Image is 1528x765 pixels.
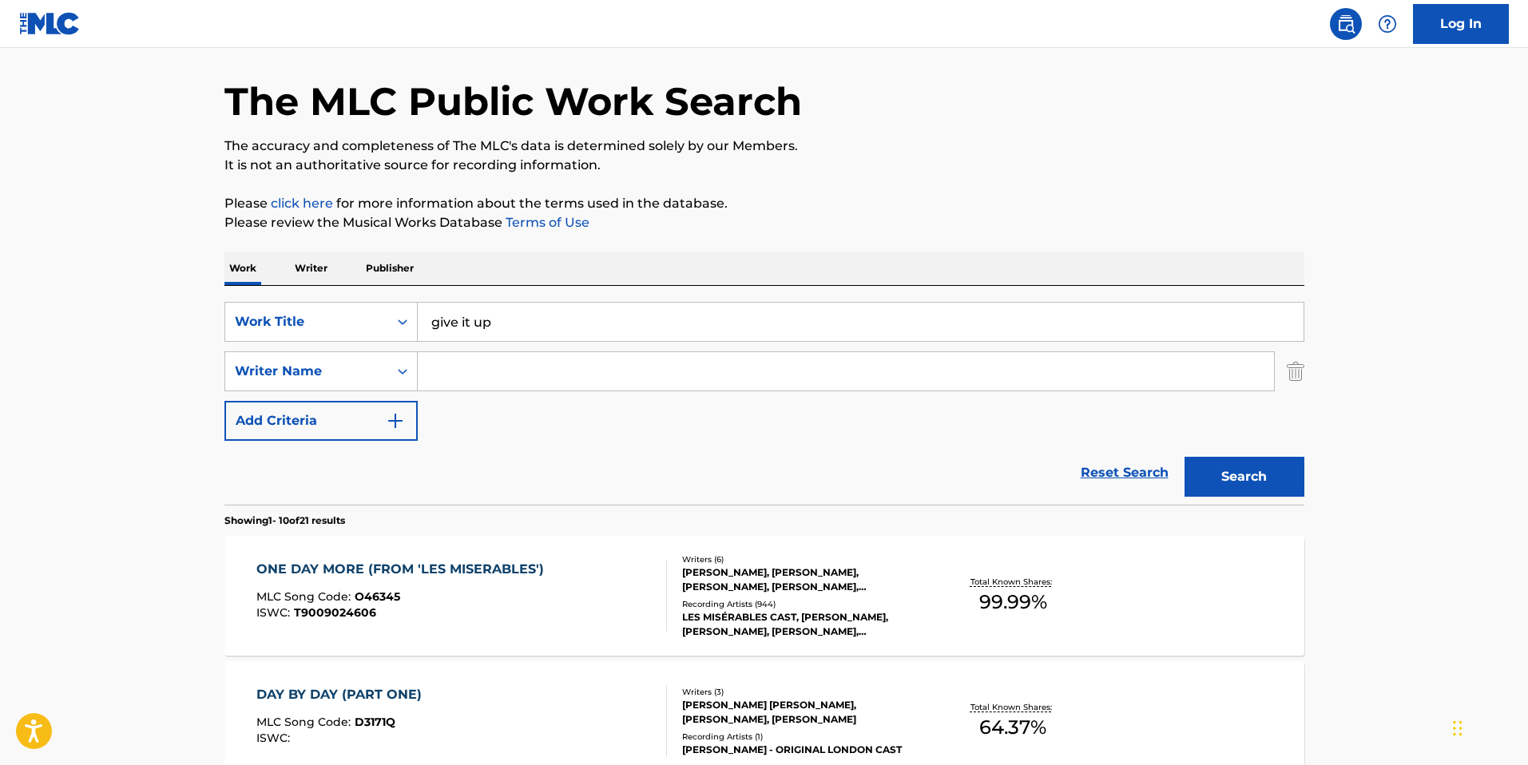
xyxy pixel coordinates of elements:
div: Writer Name [235,362,379,381]
p: Please for more information about the terms used in the database. [224,194,1304,213]
span: MLC Song Code : [256,715,355,729]
img: Delete Criterion [1287,351,1304,391]
span: MLC Song Code : [256,589,355,604]
div: Help [1371,8,1403,40]
button: Add Criteria [224,401,418,441]
span: ISWC : [256,605,294,620]
button: Search [1185,457,1304,497]
a: Log In [1413,4,1509,44]
p: Publisher [361,252,419,285]
img: search [1336,14,1355,34]
h1: The MLC Public Work Search [224,77,802,125]
span: 99.99 % [979,588,1047,616]
p: Total Known Shares: [970,576,1056,588]
div: [PERSON_NAME] - ORIGINAL LONDON CAST [682,743,923,757]
div: [PERSON_NAME], [PERSON_NAME], [PERSON_NAME], [PERSON_NAME], [PERSON_NAME] [PERSON_NAME] MOUROU, [... [682,565,923,594]
span: O46345 [355,589,400,604]
p: Total Known Shares: [970,701,1056,713]
a: Terms of Use [502,215,589,230]
p: Please review the Musical Works Database [224,213,1304,232]
a: Public Search [1330,8,1362,40]
div: Work Title [235,312,379,331]
div: Writers ( 3 ) [682,686,923,698]
div: [PERSON_NAME] [PERSON_NAME], [PERSON_NAME], [PERSON_NAME] [682,698,923,727]
form: Search Form [224,302,1304,505]
div: Recording Artists ( 1 ) [682,731,923,743]
p: Showing 1 - 10 of 21 results [224,513,345,528]
div: LES MISÉRABLES CAST, [PERSON_NAME], [PERSON_NAME], [PERSON_NAME], [PERSON_NAME], [PERSON_NAME], L... [682,610,923,639]
p: The accuracy and completeness of The MLC's data is determined solely by our Members. [224,137,1304,156]
img: 9d2ae6d4665cec9f34b9.svg [386,411,405,430]
a: Reset Search [1073,455,1177,490]
div: Writers ( 6 ) [682,553,923,565]
span: D3171Q [355,715,395,729]
p: Writer [290,252,332,285]
a: ONE DAY MORE (FROM 'LES MISERABLES')MLC Song Code:O46345ISWC:T9009024606Writers (6)[PERSON_NAME],... [224,536,1304,656]
img: help [1378,14,1397,34]
p: It is not an authoritative source for recording information. [224,156,1304,175]
div: Drag [1453,704,1463,752]
div: Recording Artists ( 944 ) [682,598,923,610]
a: click here [271,196,333,211]
p: Work [224,252,261,285]
div: DAY BY DAY (PART ONE) [256,685,430,704]
img: MLC Logo [19,12,81,35]
iframe: Chat Widget [1448,688,1528,765]
span: 64.37 % [979,713,1046,742]
span: T9009024606 [294,605,376,620]
span: ISWC : [256,731,294,745]
div: ONE DAY MORE (FROM 'LES MISERABLES') [256,560,552,579]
